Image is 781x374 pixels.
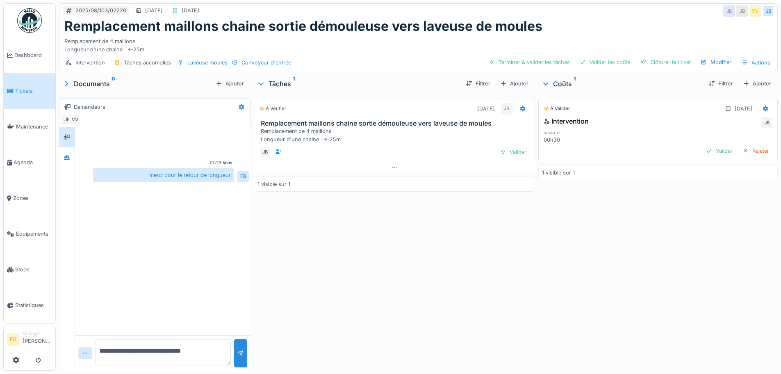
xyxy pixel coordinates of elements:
[740,78,774,89] div: Ajouter
[501,103,512,115] div: JB
[74,103,105,111] div: Demandeurs
[544,136,618,144] div: 00h30
[763,5,774,17] div: JB
[145,7,163,14] div: [DATE]
[261,119,531,127] h3: Remplacement maillons chaine sortie démouleuse vers laveuse de moules
[261,127,531,143] div: Remplacement de 4 maillons Longueur d'une chaine : +-25m
[257,79,459,89] div: Tâches
[16,230,52,238] span: Équipements
[23,330,52,337] div: Manager
[4,109,55,145] a: Maintenance
[4,145,55,180] a: Agenda
[738,57,774,69] div: Actions
[542,169,575,177] div: 1 visible sur 1
[496,147,530,158] div: Valider
[259,147,271,158] div: JB
[739,145,772,156] div: Rejeter
[4,37,55,73] a: Dashboard
[4,180,55,216] a: Zones
[15,266,52,273] span: Stock
[75,59,105,67] div: Intervention
[23,330,52,348] li: [PERSON_NAME]
[749,5,761,17] div: VV
[257,180,290,188] div: 1 visible sur 1
[64,18,542,34] h1: Remplacement maillons chaine sortie démouleuse vers laveuse de moules
[64,34,772,53] div: Remplacement de 4 maillons Longueur d'une chaine : +-25m
[703,145,736,156] div: Valider
[61,114,73,125] div: JB
[187,59,228,67] div: Laveuse moules
[69,114,81,125] div: VV
[544,130,618,135] h6: quantité
[736,5,748,17] div: JB
[293,79,295,89] sup: 1
[4,73,55,109] a: Tickets
[4,252,55,287] a: Stock
[485,57,573,68] div: Terminer & valider les tâches
[93,168,234,182] div: merci pour le retour de longueur
[13,194,52,202] span: Zones
[477,105,495,112] div: [DATE]
[223,160,232,166] div: Vous
[544,116,589,126] div: Intervention
[112,79,115,89] sup: 0
[542,79,702,89] div: Coûts
[237,171,249,182] div: FB
[16,123,52,131] span: Maintenance
[735,105,752,112] div: [DATE]
[7,333,19,346] li: FB
[14,158,52,166] span: Agenda
[637,57,694,68] div: Clôturer le ticket
[574,79,576,89] sup: 1
[182,7,199,14] div: [DATE]
[62,79,212,89] div: Documents
[75,7,126,14] div: 2025/08/103/02220
[17,8,42,33] img: Badge_color-CXgf-gQk.svg
[15,301,52,309] span: Statistiques
[210,160,221,166] div: 07:28
[462,78,494,89] div: Filtrer
[241,59,291,67] div: Convoyeur d'entrée
[14,51,52,59] span: Dashboard
[7,330,52,350] a: FB Manager[PERSON_NAME]
[723,5,735,17] div: JB
[4,287,55,323] a: Statistiques
[576,57,634,68] div: Valider les coûts
[15,87,52,95] span: Tickets
[124,59,171,67] div: Tâches accomplies
[212,78,247,89] div: Ajouter
[4,216,55,252] a: Équipements
[497,78,532,89] div: Ajouter
[761,117,772,128] div: JB
[705,78,736,89] div: Filtrer
[544,105,570,112] div: À valider
[697,57,735,68] div: Modifier
[259,105,286,112] div: À vérifier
